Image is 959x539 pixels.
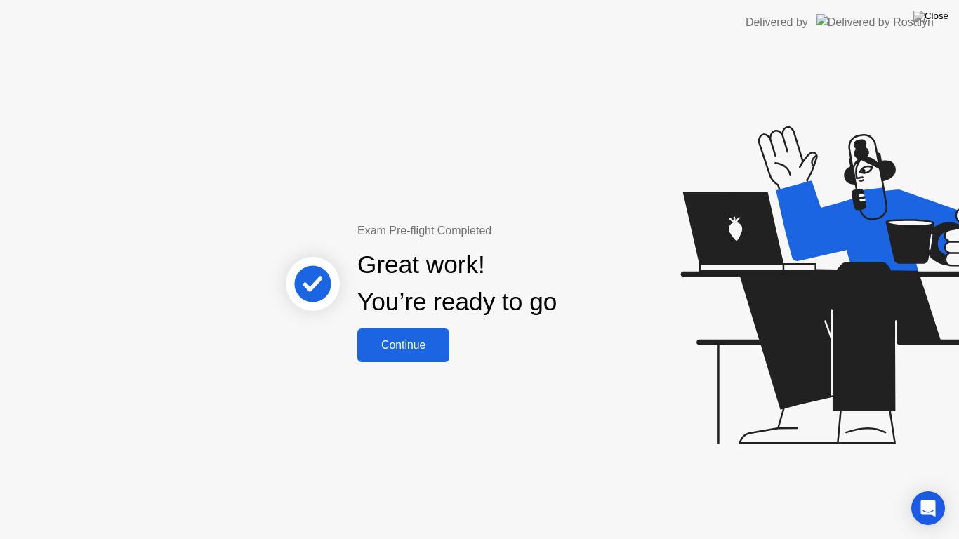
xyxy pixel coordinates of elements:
[357,222,647,239] div: Exam Pre-flight Completed
[816,14,934,30] img: Delivered by Rosalyn
[913,11,948,22] img: Close
[357,246,557,321] div: Great work! You’re ready to go
[911,491,945,525] div: Open Intercom Messenger
[362,339,445,352] div: Continue
[746,14,808,31] div: Delivered by
[357,328,449,362] button: Continue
